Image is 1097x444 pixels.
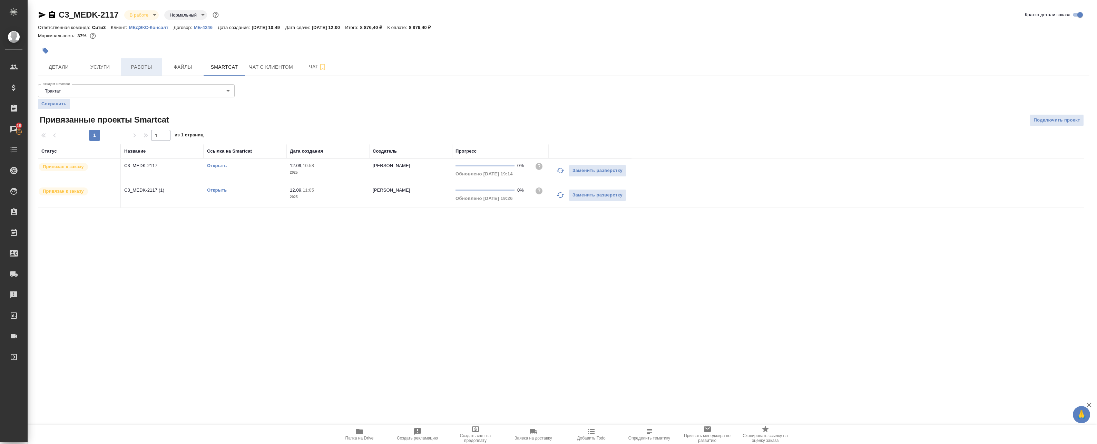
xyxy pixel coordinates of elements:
[290,194,366,201] p: 2025
[456,196,513,201] span: Обновлено [DATE] 19:26
[88,31,97,40] button: 4683.69 RUB;
[628,436,670,441] span: Определить тематику
[38,43,53,58] button: Добавить тэг
[552,162,569,179] button: Обновить прогресс
[1030,114,1084,126] button: Подключить проект
[43,188,84,195] p: Привязан к заказу
[77,33,88,38] p: 37%
[1076,407,1087,422] span: 🙏
[194,25,218,30] p: МБ-4246
[124,162,200,169] p: C3_MEDK-2117
[166,63,199,71] span: Файлы
[373,148,397,155] div: Создатель
[207,148,252,155] div: Ссылка на Smartcat
[207,187,227,193] a: Открыть
[249,63,293,71] span: Чат с клиентом
[515,436,552,441] span: Заявка на доставку
[397,436,438,441] span: Создать рекламацию
[517,187,529,194] div: 0%
[124,187,200,194] p: C3_MEDK-2117 (1)
[218,25,252,30] p: Дата создания:
[211,10,220,19] button: Доп статусы указывают на важность/срочность заказа
[42,63,75,71] span: Детали
[373,163,410,168] p: [PERSON_NAME]
[290,187,303,193] p: 12.09,
[174,25,194,30] p: Договор:
[456,148,477,155] div: Прогресс
[59,10,119,19] a: C3_MEDK-2117
[572,167,623,175] span: Заменить разверстку
[48,11,56,19] button: Скопировать ссылку
[312,25,345,30] p: [DATE] 12:00
[373,187,410,193] p: [PERSON_NAME]
[207,163,227,168] a: Открыть
[84,63,117,71] span: Услуги
[345,436,374,441] span: Папка на Drive
[12,122,26,129] span: 19
[43,163,84,170] p: Привязан к заказу
[1025,11,1070,18] span: Кратко детали заказа
[2,120,26,138] a: 19
[92,25,111,30] p: Сити3
[38,84,235,97] div: Трактат
[175,131,204,141] span: из 1 страниц
[562,425,620,444] button: Добавить Todo
[38,11,46,19] button: Скопировать ссылку для ЯМессенджера
[552,187,569,203] button: Обновить прогресс
[164,10,207,20] div: В работе
[569,189,626,201] button: Заменить разверстку
[38,114,169,125] span: Привязанные проекты Smartcat
[683,433,732,443] span: Призвать менеджера по развитию
[389,425,447,444] button: Создать рекламацию
[505,425,562,444] button: Заявка на доставку
[360,25,388,30] p: 8 876,40 ₽
[447,425,505,444] button: Создать счет на предоплату
[678,425,736,444] button: Призвать менеджера по развитию
[451,433,500,443] span: Создать счет на предоплату
[285,25,312,30] p: Дата сдачи:
[1073,406,1090,423] button: 🙏
[41,148,57,155] div: Статус
[303,187,314,193] p: 11:05
[43,88,63,94] button: Трактат
[129,25,174,30] p: МЕДЭКС-Консалт
[736,425,794,444] button: Скопировать ссылку на оценку заказа
[124,148,146,155] div: Название
[517,162,529,169] div: 0%
[301,62,334,71] span: Чат
[208,63,241,71] span: Smartcat
[331,425,389,444] button: Папка на Drive
[290,163,303,168] p: 12.09,
[409,25,436,30] p: 8 876,40 ₽
[129,24,174,30] a: МЕДЭКС-Консалт
[111,25,129,30] p: Клиент:
[1034,116,1080,124] span: Подключить проект
[569,165,626,177] button: Заменить разверстку
[38,25,92,30] p: Ответственная команда:
[38,99,70,109] button: Сохранить
[572,191,623,199] span: Заменить разверстку
[741,433,790,443] span: Скопировать ссылку на оценку заказа
[194,24,218,30] a: МБ-4246
[125,63,158,71] span: Работы
[124,10,159,20] div: В работе
[620,425,678,444] button: Определить тематику
[319,63,327,71] svg: Подписаться
[290,148,323,155] div: Дата создания
[168,12,199,18] button: Нормальный
[41,100,67,107] span: Сохранить
[345,25,360,30] p: Итого:
[290,169,366,176] p: 2025
[577,436,605,441] span: Добавить Todo
[252,25,285,30] p: [DATE] 10:49
[303,163,314,168] p: 10:58
[456,171,513,176] span: Обновлено [DATE] 19:14
[38,33,77,38] p: Маржинальность:
[128,12,150,18] button: В работе
[387,25,409,30] p: К оплате:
